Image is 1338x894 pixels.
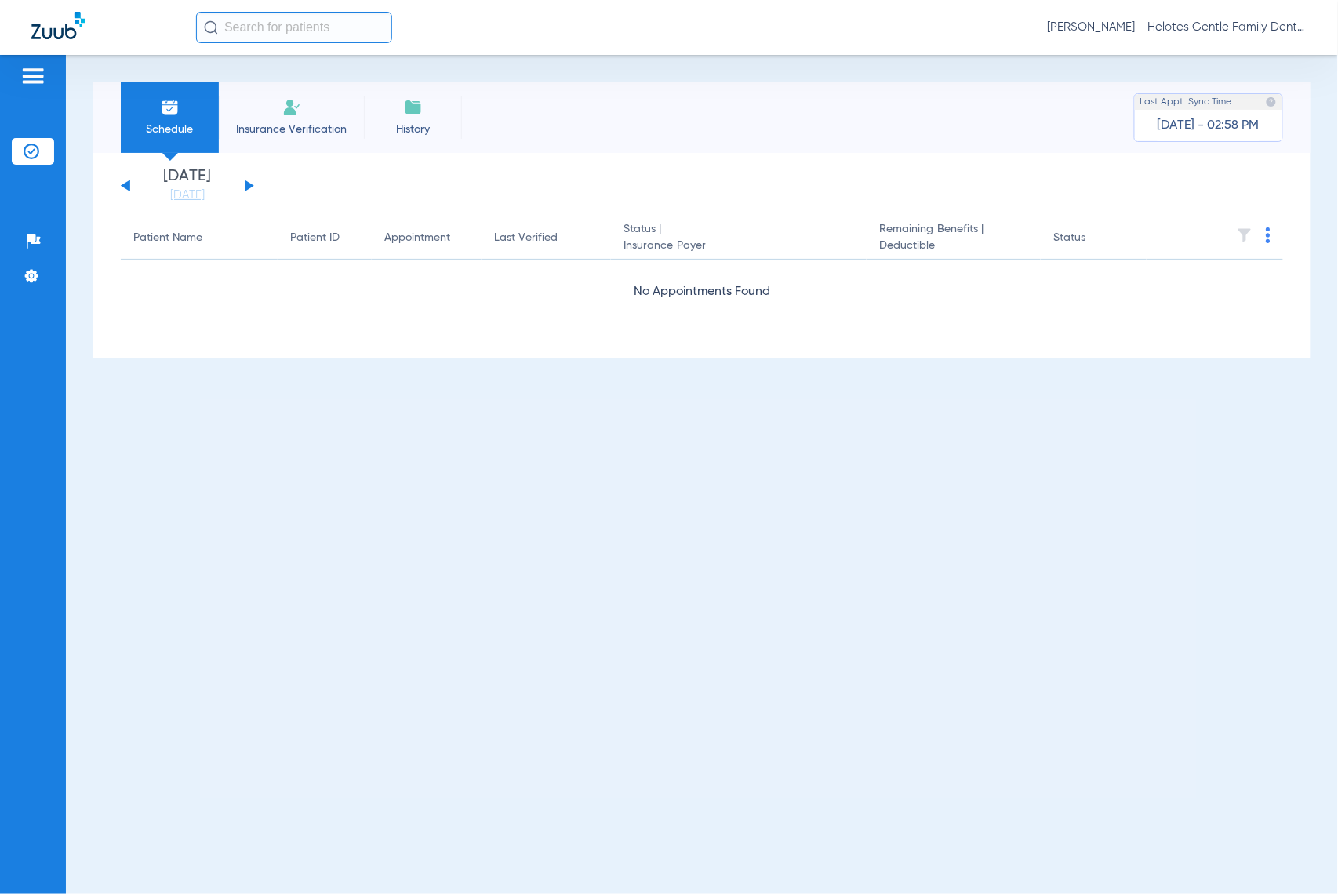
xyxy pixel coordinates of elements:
span: Last Appt. Sync Time: [1140,94,1234,110]
span: Insurance Payer [624,238,854,254]
div: Last Verified [494,230,598,246]
img: filter.svg [1237,227,1253,243]
div: Patient Name [133,230,265,246]
span: Schedule [133,122,207,137]
img: hamburger-icon [20,67,45,85]
img: group-dot-blue.svg [1266,227,1271,243]
div: Appointment [384,230,450,246]
img: Manual Insurance Verification [282,98,301,117]
img: History [404,98,423,117]
li: [DATE] [140,169,235,203]
div: Patient ID [290,230,359,246]
iframe: Chat Widget [1260,819,1338,894]
div: Appointment [384,230,469,246]
a: [DATE] [140,187,235,203]
img: Search Icon [204,20,218,35]
th: Status | [611,216,867,260]
img: Zuub Logo [31,12,85,39]
span: Insurance Verification [231,122,352,137]
input: Search for patients [196,12,392,43]
div: Patient ID [290,230,340,246]
span: [PERSON_NAME] - Helotes Gentle Family Dentistry [1048,20,1307,35]
span: [DATE] - 02:58 PM [1158,118,1260,133]
th: Remaining Benefits | [867,216,1041,260]
span: History [376,122,450,137]
span: Deductible [879,238,1028,254]
img: Schedule [161,98,180,117]
th: Status [1041,216,1147,260]
img: last sync help info [1266,96,1277,107]
div: Patient Name [133,230,202,246]
div: Last Verified [494,230,558,246]
div: No Appointments Found [121,282,1283,302]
